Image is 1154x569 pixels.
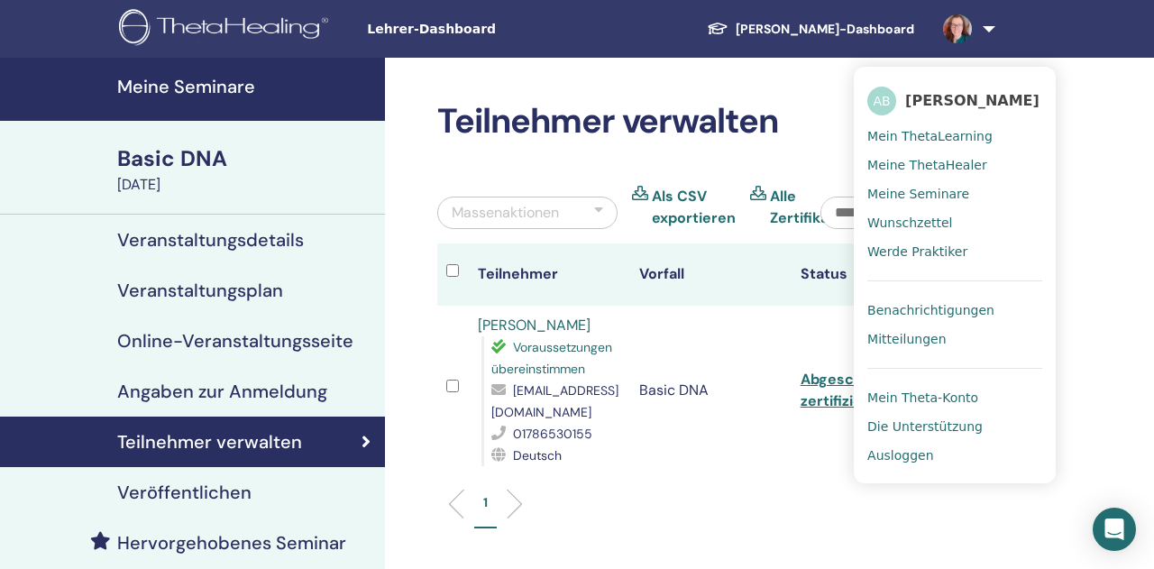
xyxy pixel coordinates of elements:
h4: Meine Seminare [117,76,374,97]
span: [PERSON_NAME] [905,91,1040,110]
a: Meine ThetaHealer [867,151,1042,179]
a: Mein Theta-Konto [867,383,1042,412]
a: Mitteilungen [867,325,1042,353]
span: Mein ThetaLearning [867,128,993,144]
span: Mein Theta-Konto [867,390,978,406]
a: Meine Seminare [867,179,1042,208]
h4: Veranstaltungsplan [117,280,283,301]
span: Lehrer-Dashboard [367,20,637,39]
a: AB[PERSON_NAME] [867,80,1042,122]
a: Alle Zertifikate [770,186,844,229]
h2: Teilnehmer verwalten [437,101,985,142]
th: Vorfall [630,243,792,306]
a: Wunschzettel [867,208,1042,237]
h4: Veröffentlichen [117,482,252,503]
a: Die Unterstützung [867,412,1042,441]
h4: Online-Veranstaltungsseite [117,330,353,352]
div: Massenaktionen [452,202,559,224]
img: graduation-cap-white.svg [707,21,728,36]
span: Deutsch [513,447,562,463]
span: [EMAIL_ADDRESS][DOMAIN_NAME] [491,382,618,420]
a: Ausloggen [867,441,1042,470]
img: logo.png [119,9,334,50]
a: Abgeschlossen und zertifiziert [801,370,940,410]
h4: Veranstaltungsdetails [117,229,304,251]
div: Open Intercom Messenger [1093,508,1136,551]
h4: Angaben zur Anmeldung [117,381,327,402]
th: Status [792,243,953,306]
a: [PERSON_NAME]-Dashboard [692,13,929,46]
a: Mein ThetaLearning [867,122,1042,151]
a: Werde Praktiker [867,237,1042,266]
span: Wunschzettel [867,215,952,231]
h4: Hervorgehobenes Seminar [117,532,346,554]
h4: Teilnehmer verwalten [117,431,302,453]
span: Voraussetzungen übereinstimmen [491,339,612,377]
span: AB [867,87,896,115]
td: Basic DNA [630,306,792,475]
a: [PERSON_NAME] [478,316,591,335]
span: Meine ThetaHealer [867,157,987,173]
span: Meine Seminare [867,186,969,202]
span: Werde Praktiker [867,243,967,260]
th: Teilnehmer [469,243,630,306]
div: Basic DNA [117,143,374,174]
span: Die Unterstützung [867,418,983,435]
span: Mitteilungen [867,331,946,347]
span: 01786530155 [513,426,592,442]
a: Benachrichtigungen [867,296,1042,325]
span: Ausloggen [867,447,933,463]
div: [DATE] [117,174,374,196]
span: Benachrichtigungen [867,302,994,318]
img: default.jpg [943,14,972,43]
a: Als CSV exportieren [652,186,736,229]
a: Basic DNA[DATE] [106,143,385,196]
p: 1 [483,493,488,512]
